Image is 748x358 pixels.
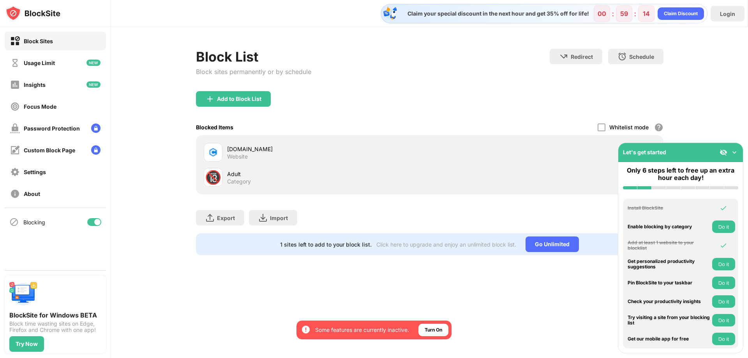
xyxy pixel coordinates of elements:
div: Install BlockSite [628,205,710,211]
img: password-protection-off.svg [10,123,20,133]
img: focus-off.svg [10,102,20,111]
div: Get our mobile app for free [628,336,710,342]
img: insights-off.svg [10,80,20,90]
div: Focus Mode [24,103,56,110]
div: About [24,190,40,197]
div: Insights [24,81,46,88]
img: logo-blocksite.svg [5,5,60,21]
button: Do it [712,258,735,270]
img: lock-menu.svg [91,145,101,155]
div: Export [217,215,235,221]
div: Get personalized productivity suggestions [628,259,710,270]
img: blocking-icon.svg [9,217,19,227]
button: Do it [712,220,735,233]
div: Import [270,215,288,221]
div: Adult [227,170,430,178]
div: Block List [196,49,311,65]
img: favicons [208,148,218,157]
div: Blocking [23,219,45,226]
div: Password Protection [24,125,80,132]
img: omni-check.svg [720,204,727,212]
div: Enable blocking by category [628,224,710,229]
img: lock-menu.svg [91,123,101,133]
div: Redirect [571,53,593,60]
div: Block sites permanently or by schedule [196,68,311,76]
div: Some features are currently inactive. [315,326,409,334]
div: 59 [620,10,628,18]
div: Only 6 steps left to free up an extra hour each day! [623,167,738,182]
div: Block time wasting sites on Edge, Firefox and Chrome with one app! [9,321,101,333]
div: Block Sites [24,38,53,44]
button: Do it [712,333,735,345]
div: Login [720,11,735,17]
div: Schedule [629,53,654,60]
button: Do it [712,314,735,326]
div: Add at least 1 website to your blocklist [628,240,710,251]
div: : [632,7,638,20]
div: Let's get started [623,149,666,155]
div: Blocked Items [196,124,233,131]
div: Category [227,178,251,185]
div: Go Unlimited [526,236,579,252]
img: settings-off.svg [10,167,20,177]
img: omni-check.svg [720,242,727,249]
div: Settings [24,169,46,175]
img: specialOfferDiscount.svg [383,6,398,21]
div: 00 [598,10,606,18]
button: Do it [712,277,735,289]
img: customize-block-page-off.svg [10,145,20,155]
div: Try Now [16,341,38,347]
div: Click here to upgrade and enjoy an unlimited block list. [376,241,516,248]
button: Do it [712,295,735,308]
div: Pin BlockSite to your taskbar [628,280,710,286]
img: eye-not-visible.svg [720,148,727,156]
div: Add to Block List [217,96,261,102]
div: 1 sites left to add to your block list. [280,241,372,248]
div: Claim your special discount in the next hour and get 35% off for life! [403,10,589,17]
img: block-on.svg [10,36,20,46]
div: [DOMAIN_NAME] [227,145,430,153]
div: Usage Limit [24,60,55,66]
img: omni-setup-toggle.svg [730,148,738,156]
div: Turn On [425,326,442,334]
div: BlockSite for Windows BETA [9,311,101,319]
div: Try visiting a site from your blocking list [628,315,710,326]
div: 🔞 [205,169,221,185]
img: error-circle-white.svg [301,325,310,334]
img: push-desktop.svg [9,280,37,308]
div: Website [227,153,248,160]
img: new-icon.svg [86,60,101,66]
div: : [610,7,616,20]
img: about-off.svg [10,189,20,199]
img: new-icon.svg [86,81,101,88]
div: Whitelist mode [609,124,649,131]
img: time-usage-off.svg [10,58,20,68]
div: Check your productivity insights [628,299,710,304]
div: Custom Block Page [24,147,75,153]
div: Claim Discount [664,10,698,18]
div: 14 [643,10,650,18]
